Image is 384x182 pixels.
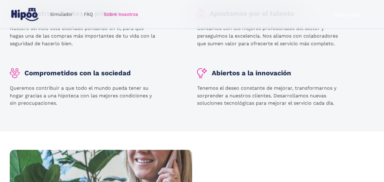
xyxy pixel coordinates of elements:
[197,85,344,107] p: Tenemos el deseo constante de mejorar, transformarnos y sorprender a nuestros clientes. Desarroll...
[78,9,98,21] a: FAQ
[10,85,156,107] p: Queremos contribuir a que todo el mundo pueda tener su hogar gracias a una hipoteca con las mejor...
[98,9,143,21] a: Sobre nosotros
[212,69,291,78] h5: Abiertos a la innovación
[45,9,78,21] a: Simulador
[320,7,374,22] a: Comenzar
[197,25,344,47] p: Contamos con los mejores profesionales del sector y perseguimos la excelencia. Nos aliamos con co...
[10,6,40,24] a: home
[10,25,156,47] p: Nuestro servicio está diseñado pensando en ti, para que hagas una de las compras más importantes ...
[24,69,131,78] h5: Comprometidos con la sociedad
